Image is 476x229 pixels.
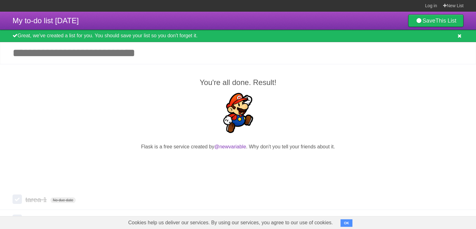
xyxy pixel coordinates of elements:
span: tarea 2 [25,216,49,224]
label: Done [13,215,22,224]
iframe: X Post Button [227,158,249,167]
span: My to-do list [DATE] [13,16,79,25]
img: Super Mario [218,93,258,133]
b: This List [435,18,456,24]
a: SaveThis List [408,14,463,27]
label: Done [13,194,22,204]
span: Cookies help us deliver our services. By using our services, you agree to our use of cookies. [122,216,339,229]
span: tarea 1 [25,196,49,204]
p: Flask is a free service created by . Why don't you tell your friends about it. [13,143,463,151]
span: No due date [50,197,76,203]
button: OK [340,219,353,227]
a: @newvariable [214,144,246,149]
h2: You're all done. Result! [13,77,463,88]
